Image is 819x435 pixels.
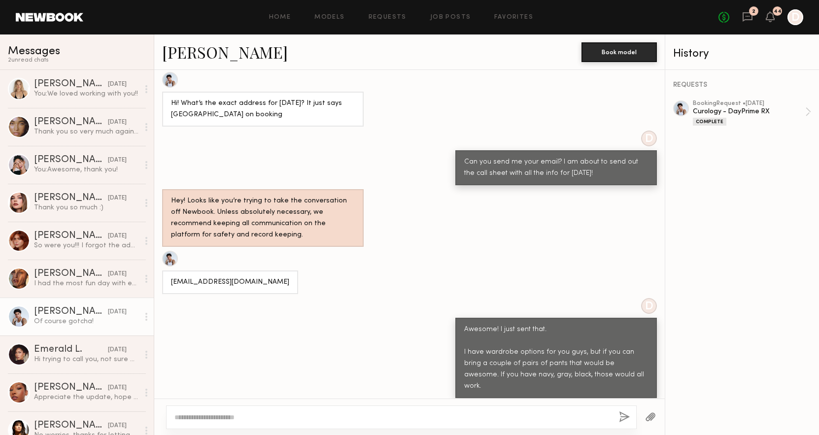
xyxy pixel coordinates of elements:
[673,48,811,60] div: History
[108,118,127,127] div: [DATE]
[171,98,355,121] div: Hi! What’s the exact address for [DATE]? It just says [GEOGRAPHIC_DATA] on booking
[34,203,139,212] div: Thank you so much :)
[693,100,811,126] a: bookingRequest •[DATE]Curology - DayPrime RXComplete
[34,317,139,326] div: Of course gotcha!
[108,194,127,203] div: [DATE]
[108,232,127,241] div: [DATE]
[34,345,108,355] div: Emerald L.
[34,269,108,279] div: [PERSON_NAME]
[108,383,127,393] div: [DATE]
[742,11,753,24] a: 2
[752,9,755,14] div: 2
[34,355,139,364] div: Hi trying to call you, not sure where the studio is
[787,9,803,25] a: D
[34,193,108,203] div: [PERSON_NAME]
[581,47,657,56] a: Book model
[464,157,648,179] div: Can you send me your email? I am about to send out the call sheet with all the info for [DATE]!
[693,118,726,126] div: Complete
[34,307,108,317] div: [PERSON_NAME]
[34,279,139,288] div: I had the most fun day with everyone! Thank you so much for having me. You guys are so amazing an...
[108,156,127,165] div: [DATE]
[34,155,108,165] div: [PERSON_NAME]
[464,324,648,392] div: Awesome! I just sent that. I have wardrobe options for you guys, but if you can bring a couple of...
[34,117,108,127] div: [PERSON_NAME]
[673,82,811,89] div: REQUESTS
[34,231,108,241] div: [PERSON_NAME]
[171,196,355,241] div: Hey! Looks like you’re trying to take the conversation off Newbook. Unless absolutely necessary, ...
[34,127,139,136] div: Thank you so very much again for having me! x
[369,14,407,21] a: Requests
[108,80,127,89] div: [DATE]
[494,14,533,21] a: Favorites
[108,421,127,431] div: [DATE]
[693,100,805,107] div: booking Request • [DATE]
[34,393,139,402] div: Appreciate the update, hope to work with you on the next one!
[34,79,108,89] div: [PERSON_NAME]
[108,269,127,279] div: [DATE]
[162,41,288,63] a: [PERSON_NAME]
[774,9,782,14] div: 44
[269,14,291,21] a: Home
[34,383,108,393] div: [PERSON_NAME]
[8,46,60,57] span: Messages
[430,14,471,21] a: Job Posts
[581,42,657,62] button: Book model
[108,307,127,317] div: [DATE]
[171,277,289,288] div: [EMAIL_ADDRESS][DOMAIN_NAME]
[314,14,344,21] a: Models
[34,89,139,99] div: You: We loved working with you!!
[693,107,805,116] div: Curology - DayPrime RX
[108,345,127,355] div: [DATE]
[34,421,108,431] div: [PERSON_NAME]
[34,241,139,250] div: So were you!!! I forgot the add the manicure to the expenses, is there a way to reimburse it stil...
[34,165,139,174] div: You: Awesome, thank you!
